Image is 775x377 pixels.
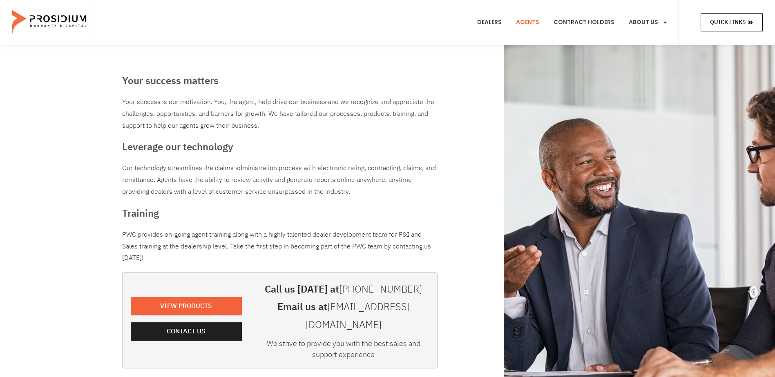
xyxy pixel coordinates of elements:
[339,282,422,297] a: [PHONE_NUMBER]
[122,96,438,131] div: Your success is our motivation. You, the agent, help drive our business and we recognize and appr...
[160,300,212,312] span: View Products
[167,326,205,337] span: Contact Us
[306,299,410,332] a: [EMAIL_ADDRESS][DOMAIN_NAME]
[471,7,508,38] a: Dealers
[122,162,438,197] div: Our technology streamlines the claims administration process with electronic rating, contracting,...
[258,298,429,333] h3: Email us at
[122,73,438,88] h3: Your success matters
[701,13,763,31] a: Quick Links
[131,322,242,341] a: Contact Us
[547,7,621,38] a: Contract Holders
[122,229,438,264] div: PWC provides on-going agent training along with a highly talented dealer development team for F&I...
[471,7,674,38] nav: Menu
[623,7,674,38] a: About Us
[131,297,242,315] a: View Products
[258,338,429,364] div: We strive to provide you with the best sales and support experience
[122,140,438,154] h3: Leverage our technology
[258,281,429,298] h3: Call us [DATE] at
[510,7,545,38] a: Agents
[122,206,438,221] h3: Training
[710,17,746,27] span: Quick Links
